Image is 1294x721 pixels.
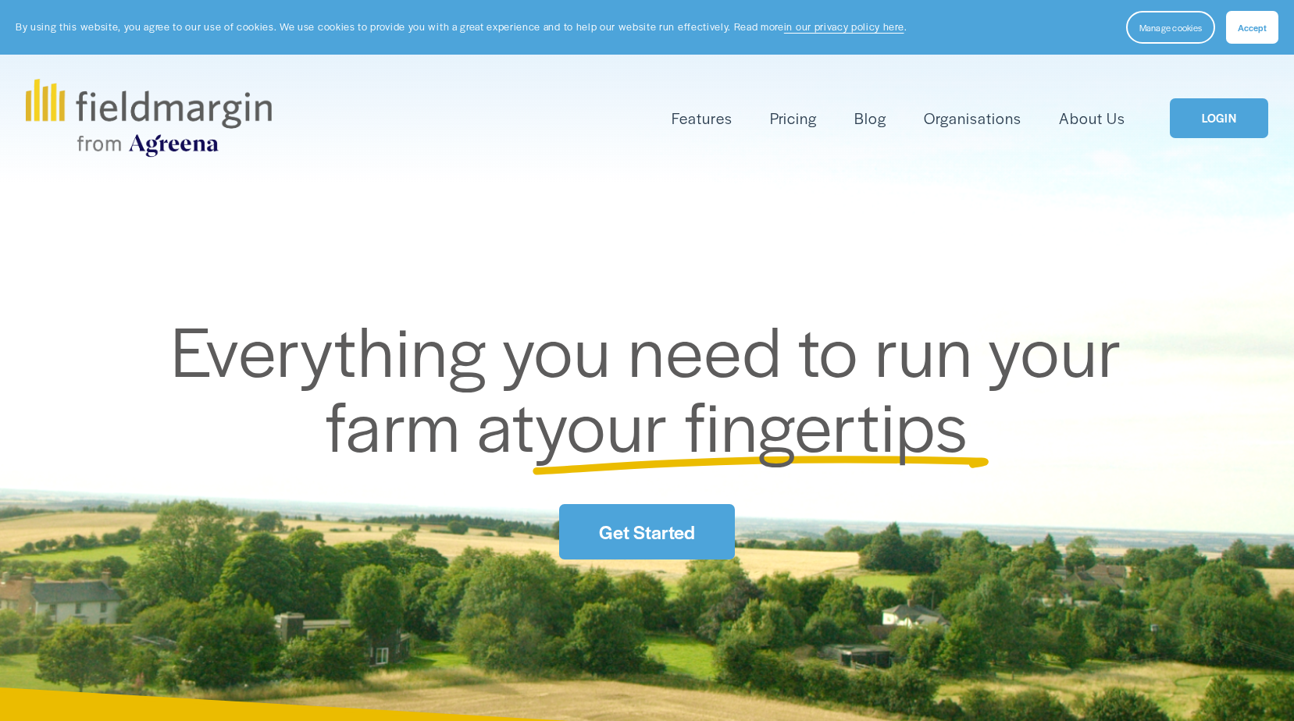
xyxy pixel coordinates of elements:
span: Manage cookies [1139,21,1202,34]
span: Accept [1238,21,1267,34]
button: Manage cookies [1126,11,1215,44]
a: Blog [854,105,886,131]
a: LOGIN [1170,98,1268,138]
span: Features [672,107,732,130]
p: By using this website, you agree to our use of cookies. We use cookies to provide you with a grea... [16,20,907,34]
button: Accept [1226,11,1278,44]
a: Organisations [924,105,1021,131]
img: fieldmargin.com [26,79,271,157]
a: in our privacy policy here [784,20,904,34]
a: Get Started [559,504,734,559]
a: Pricing [770,105,817,131]
a: About Us [1059,105,1125,131]
span: your fingertips [535,375,968,472]
span: Everything you need to run your farm at [171,300,1139,472]
a: folder dropdown [672,105,732,131]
